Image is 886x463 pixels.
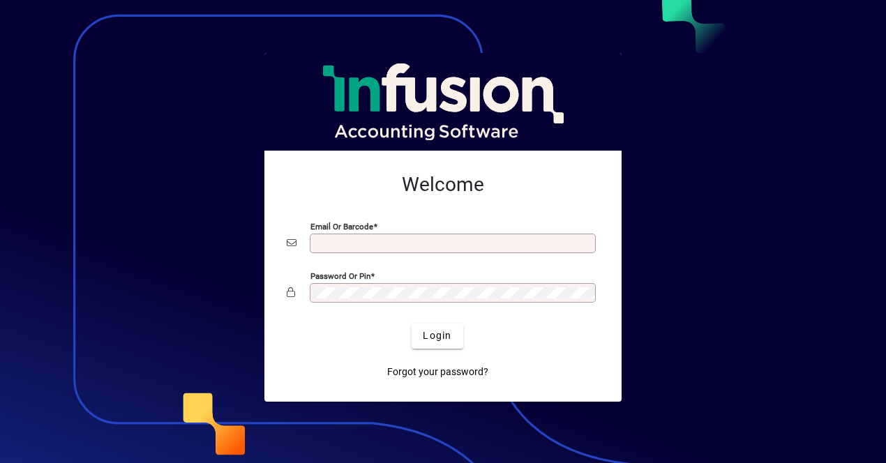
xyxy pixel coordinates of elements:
[382,360,494,385] a: Forgot your password?
[310,221,373,231] mat-label: Email or Barcode
[412,324,463,349] button: Login
[423,328,451,343] span: Login
[287,173,599,197] h2: Welcome
[310,271,370,280] mat-label: Password or Pin
[387,365,488,379] span: Forgot your password?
